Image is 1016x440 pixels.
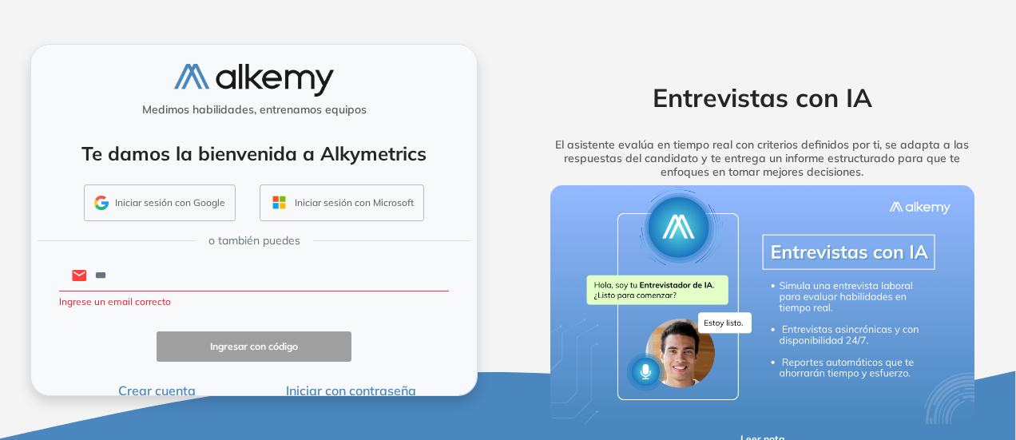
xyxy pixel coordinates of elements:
[270,193,288,212] img: OUTLOOK_ICON
[174,64,334,97] img: logo-alkemy
[728,255,1016,440] div: Widget de chat
[550,185,974,424] img: img-more-info
[84,184,236,221] button: Iniciar sesión con Google
[38,103,470,117] h5: Medimos habilidades, entrenamos equipos
[526,138,998,178] h5: El asistente evalúa en tiempo real con criterios definidos por ti, se adapta a las respuestas del...
[52,142,456,165] h4: Te damos la bienvenida a Alkymetrics
[59,295,449,309] p: Ingrese un email correcto
[254,381,449,400] button: Iniciar con contraseña
[526,82,998,113] h2: Entrevistas con IA
[728,255,1016,440] iframe: Chat Widget
[157,331,351,363] button: Ingresar con código
[208,232,300,249] span: o también puedes
[260,184,424,221] button: Iniciar sesión con Microsoft
[94,196,109,210] img: GMAIL_ICON
[59,381,254,400] button: Crear cuenta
